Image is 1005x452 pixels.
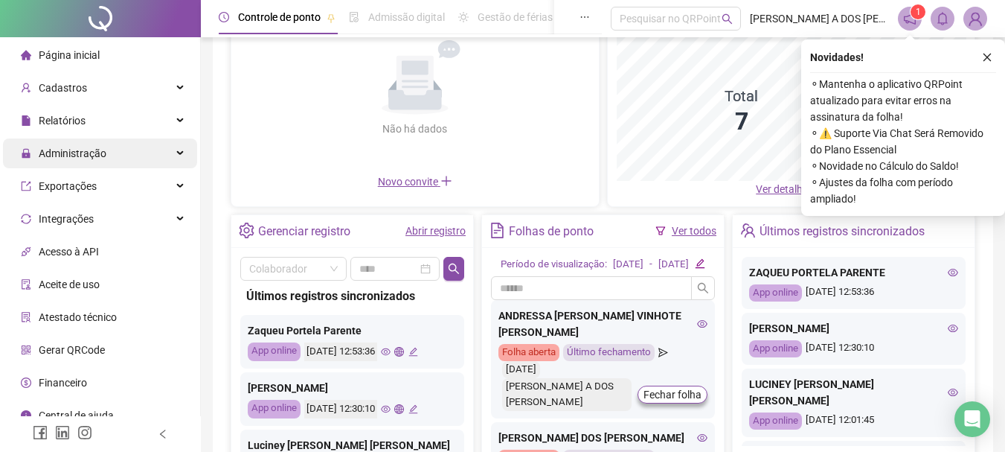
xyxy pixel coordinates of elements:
[756,183,813,195] span: Ver detalhes
[39,213,94,225] span: Integrações
[697,433,707,443] span: eye
[381,404,391,414] span: eye
[448,263,460,275] span: search
[158,429,168,439] span: left
[33,425,48,440] span: facebook
[21,410,31,421] span: info-circle
[248,322,457,339] div: Zaqueu Portela Parente
[478,11,553,23] span: Gestão de férias
[39,311,117,323] span: Atestado técnico
[810,174,996,207] span: ⚬ Ajustes da folha com período ampliado!
[21,148,31,159] span: lock
[39,278,100,290] span: Aceite de uso
[672,225,716,237] a: Ver todos
[21,115,31,126] span: file
[394,404,404,414] span: global
[502,361,540,378] div: [DATE]
[381,347,391,357] span: eye
[638,386,707,404] button: Fechar folha
[948,387,958,398] span: eye
[246,287,458,305] div: Últimos registros sincronizados
[756,183,826,195] a: Ver detalhes down
[502,378,632,411] div: [PERSON_NAME] A DOS [PERSON_NAME]
[810,125,996,158] span: ⚬ ⚠️ Suporte Via Chat Será Removido do Plano Essencial
[458,12,469,22] span: sun
[982,52,992,63] span: close
[408,404,418,414] span: edit
[579,12,590,22] span: ellipsis
[749,284,958,302] div: [DATE] 12:53:36
[916,7,921,17] span: 1
[760,219,925,244] div: Últimos registros sincronizados
[39,180,97,192] span: Exportações
[722,13,733,25] span: search
[740,223,756,238] span: team
[936,12,949,25] span: bell
[498,430,707,446] div: [PERSON_NAME] DOS [PERSON_NAME]
[964,7,986,30] img: 76311
[21,246,31,257] span: api
[39,147,106,159] span: Administração
[304,400,377,418] div: [DATE] 12:30:10
[21,279,31,290] span: audit
[501,257,607,273] div: Período de visualização:
[509,219,594,244] div: Folhas de ponto
[810,76,996,125] span: ⚬ Mantenha o aplicativo QRPoint atualizado para evitar erros na assinatura da folha!
[248,343,301,361] div: App online
[21,181,31,191] span: export
[440,175,452,187] span: plus
[697,282,709,294] span: search
[749,340,802,357] div: App online
[258,219,350,244] div: Gerenciar registro
[408,347,418,357] span: edit
[39,115,86,127] span: Relatórios
[658,344,668,361] span: send
[55,425,70,440] span: linkedin
[39,82,87,94] span: Cadastros
[77,425,92,440] span: instagram
[21,214,31,224] span: sync
[238,11,321,23] span: Controle de ponto
[810,49,864,66] span: Novidades !
[911,4,925,19] sup: 1
[749,320,958,337] div: [PERSON_NAME]
[498,344,559,361] div: Folha aberta
[21,345,31,355] span: qrcode
[39,246,99,258] span: Acesso à API
[948,323,958,334] span: eye
[219,12,229,22] span: clock-circle
[655,226,666,236] span: filter
[749,376,958,409] div: LUCINEY [PERSON_NAME] [PERSON_NAME]
[347,121,484,137] div: Não há dados
[39,49,100,61] span: Página inicial
[749,413,958,430] div: [DATE] 12:01:45
[643,386,701,403] span: Fechar folha
[749,340,958,357] div: [DATE] 12:30:10
[21,312,31,322] span: solution
[954,401,990,437] div: Open Intercom Messenger
[21,50,31,60] span: home
[649,257,652,273] div: -
[39,344,105,356] span: Gerar QRCode
[405,225,466,237] a: Abrir registro
[658,257,689,273] div: [DATE]
[248,380,457,396] div: [PERSON_NAME]
[394,347,404,357] span: global
[750,10,889,27] span: [PERSON_NAME] A DOS [PERSON_NAME] DA CONSTRUÇÃO
[304,343,377,361] div: [DATE] 12:53:36
[613,257,643,273] div: [DATE]
[498,308,707,340] div: ANDRESSA [PERSON_NAME] VINHOTE [PERSON_NAME]
[327,13,335,22] span: pushpin
[21,378,31,388] span: dollar
[749,413,802,430] div: App online
[39,377,87,389] span: Financeiro
[368,11,445,23] span: Admissão digital
[749,264,958,281] div: ZAQUEU PORTELA PARENTE
[39,410,114,421] span: Central de ajuda
[749,284,802,302] div: App online
[948,267,958,278] span: eye
[563,344,655,361] div: Último fechamento
[489,223,505,238] span: file-text
[239,223,254,238] span: setting
[21,83,31,93] span: user-add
